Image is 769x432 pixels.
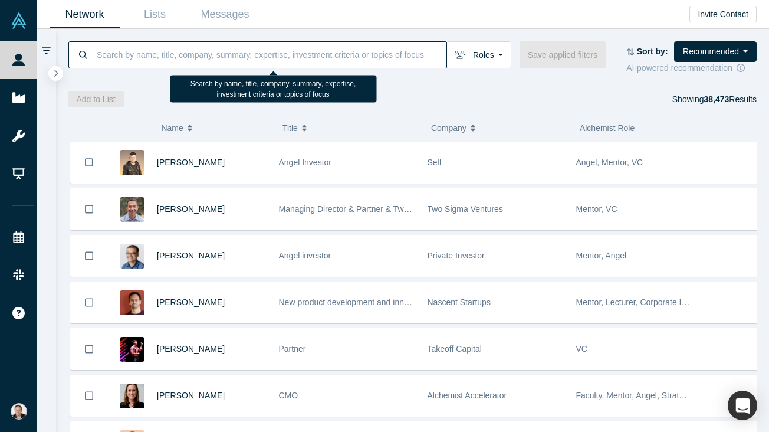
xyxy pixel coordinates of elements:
span: Private Investor [428,251,485,260]
input: Search by name, title, company, summary, expertise, investment criteria or topics of focus [96,41,446,68]
img: Tim Mayeur's Profile Image [120,150,144,175]
span: Alchemist Role [580,123,635,133]
button: Roles [446,41,511,68]
a: [PERSON_NAME] [157,391,225,400]
button: Bookmark [71,235,107,276]
img: Joey Kim's Profile Image [120,337,144,362]
span: CMO [279,391,298,400]
strong: 38,473 [704,94,729,104]
button: Add to List [68,91,124,107]
a: Network [50,1,120,28]
a: Lists [120,1,190,28]
span: Angel Investor [279,158,332,167]
button: Bookmark [71,329,107,369]
button: Invite Contact [689,6,757,22]
div: AI-powered recommendation [626,62,757,74]
button: Title [282,116,419,140]
button: Company [431,116,567,140]
img: Alex Shevelenko's Account [11,403,27,420]
span: Results [704,94,757,104]
button: Save applied filters [520,41,606,68]
span: Company [431,116,466,140]
img: Mike Vladimer's Profile Image [120,290,144,315]
button: Bookmark [71,142,107,183]
span: New product development and innovation [279,297,431,307]
button: Recommended [674,41,757,62]
button: Bookmark [71,189,107,230]
span: Two Sigma Ventures [428,204,503,214]
a: Messages [190,1,260,28]
a: [PERSON_NAME] [157,251,225,260]
a: [PERSON_NAME] [157,158,225,167]
button: Bookmark [71,282,107,323]
span: VC [576,344,587,354]
img: Villi Iltchev's Profile Image [120,197,144,222]
div: Showing [672,91,757,107]
span: Angel investor [279,251,331,260]
span: Name [161,116,183,140]
span: Takeoff Capital [428,344,482,354]
strong: Sort by: [637,47,668,56]
button: Bookmark [71,375,107,416]
span: Managing Director & Partner & Two Sigma Ventures [279,204,469,214]
span: Self [428,158,442,167]
img: Alchemist Vault Logo [11,12,27,29]
span: Angel, Mentor, VC [576,158,643,167]
span: Nascent Startups [428,297,491,307]
span: Mentor, VC [576,204,617,214]
span: Partner [279,344,306,354]
a: [PERSON_NAME] [157,344,225,354]
span: Title [282,116,298,140]
span: Alchemist Accelerator [428,391,507,400]
button: Name [161,116,270,140]
span: Mentor, Angel [576,251,627,260]
img: Devon Crews's Profile Image [120,384,144,408]
a: [PERSON_NAME] [157,204,225,214]
a: [PERSON_NAME] [157,297,225,307]
img: Danny Chee's Profile Image [120,244,144,269]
